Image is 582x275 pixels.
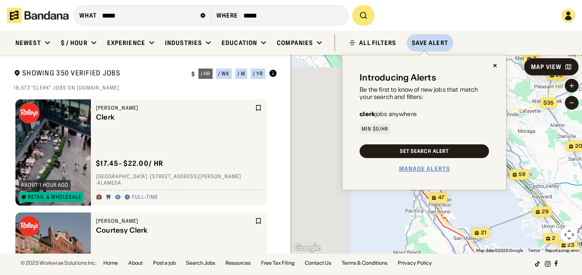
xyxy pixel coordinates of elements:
span: 59 [519,171,525,178]
div: Industries [165,39,202,47]
div: grid [14,96,277,254]
div: Companies [277,39,313,47]
div: / m [237,71,245,76]
div: [PERSON_NAME] [96,105,253,111]
span: 21 [480,229,486,236]
span: 7 [533,55,536,63]
img: Raley's logo [19,103,39,123]
a: Home [103,260,118,266]
div: / yr [253,71,263,76]
div: Map View [531,64,561,70]
div: [PERSON_NAME] [96,218,253,224]
a: Privacy Policy [398,260,432,266]
div: 19,573 "clerk" jobs on [DOMAIN_NAME] [14,84,277,91]
div: / wk [218,71,230,76]
a: Open this area in Google Maps (opens a new window) [293,242,321,254]
a: Free Tax Filing [261,260,294,266]
span: 2 [552,235,555,242]
a: Report a map error [545,248,579,253]
img: Google [293,242,321,254]
span: 23 [567,242,574,249]
a: About [128,260,143,266]
a: Resources [225,260,251,266]
span: $35 [543,99,553,106]
div: Save Alert [412,39,448,47]
a: Manage Alerts [399,165,450,173]
span: Map data ©2025 Google [476,248,523,253]
div: Experience [107,39,145,47]
span: 47 [438,194,444,201]
div: Showing 350 Verified Jobs [14,69,185,79]
div: Be the first to know of new jobs that match your search and filters: [360,86,489,101]
div: [GEOGRAPHIC_DATA] · [STREET_ADDRESS][PERSON_NAME] · Alameda [96,173,262,186]
div: Newest [15,39,41,47]
a: Terms & Conditions [342,260,387,266]
img: Bandana logotype [7,8,69,23]
a: Terms (opens in new tab) [528,248,540,253]
div: what [79,12,97,19]
a: Contact Us [305,260,331,266]
div: Education [222,39,257,47]
div: Introducing Alerts [360,72,436,83]
span: 20 [575,143,582,150]
div: Courtesy Clerk [96,226,253,234]
b: clerk [360,110,375,118]
img: Raley's logo [19,216,39,236]
div: Min $0/hr [362,126,388,132]
div: Full-time [132,194,158,201]
button: Map camera controls [561,226,578,243]
a: Search Jobs [186,260,215,266]
div: $ / hour [61,39,87,47]
div: / hr [201,71,211,76]
div: Where [216,12,238,19]
div: © 2025 Workwise Solutions Inc. [21,260,96,266]
div: ALL FILTERS [359,40,396,46]
div: $ 17.45 - $22.00 / hr [96,159,163,168]
div: Set Search Alert [400,149,449,154]
span: 29 [542,208,549,215]
div: Retail & Wholesale [28,194,81,200]
div: jobs anywhere [360,111,417,117]
div: $ [192,71,195,78]
div: Clerk [96,113,253,121]
div: about 1 hour ago [21,182,69,188]
a: Post a job [153,260,176,266]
